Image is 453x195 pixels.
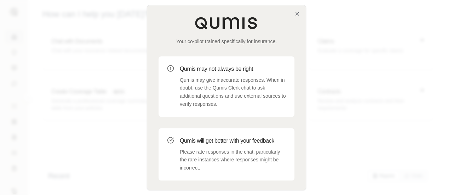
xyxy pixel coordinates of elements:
[180,137,286,145] h3: Qumis will get better with your feedback
[159,38,294,45] p: Your co-pilot trained specifically for insurance.
[180,148,286,172] p: Please rate responses in the chat, particularly the rare instances where responses might be incor...
[180,65,286,73] h3: Qumis may not always be right
[180,76,286,108] p: Qumis may give inaccurate responses. When in doubt, use the Qumis Clerk chat to ask additional qu...
[195,17,258,29] img: Qumis Logo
